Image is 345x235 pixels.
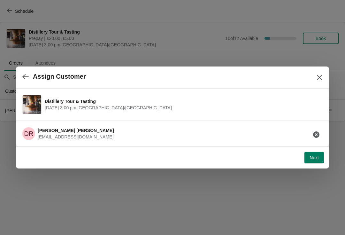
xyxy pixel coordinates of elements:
[45,98,319,105] span: Distillery Tour & Tasting
[38,134,113,139] span: [EMAIL_ADDRESS][DOMAIN_NAME]
[23,95,41,114] img: Distillery Tour & Tasting | | October 26 | 3:00 pm Europe/London
[22,127,35,140] span: David
[45,105,319,111] span: [DATE] 3:00 pm [GEOGRAPHIC_DATA]/[GEOGRAPHIC_DATA]
[314,72,325,83] button: Close
[24,130,34,137] text: DR
[38,128,114,133] span: [PERSON_NAME] [PERSON_NAME]
[304,152,324,163] button: Next
[33,73,86,80] h2: Assign Customer
[310,155,319,160] span: Next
